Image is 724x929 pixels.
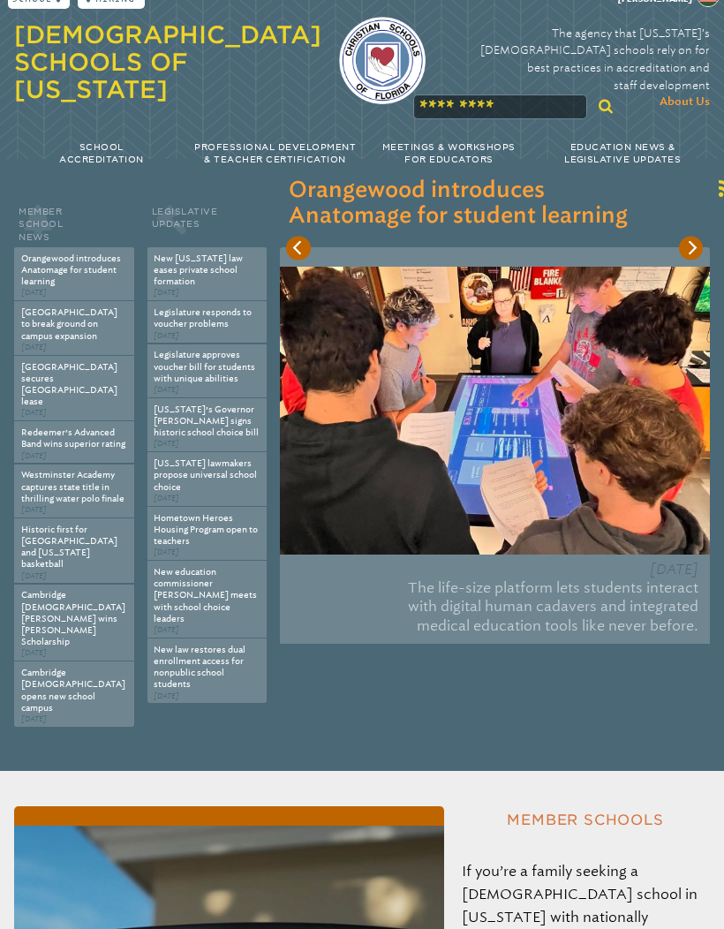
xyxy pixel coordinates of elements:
[21,288,47,297] span: [DATE]
[154,307,252,329] a: Legislature responds to voucher problems
[21,427,125,449] a: Redeemer’s Advanced Band wins superior rating
[154,350,255,383] a: Legislature approves voucher bill for students with unique abilities
[462,806,710,835] h2: Member Schools
[154,385,179,394] span: [DATE]
[21,714,47,723] span: [DATE]
[660,94,710,111] span: About Us
[21,362,117,408] a: [GEOGRAPHIC_DATA] secures [GEOGRAPHIC_DATA] lease
[154,513,258,547] a: Hometown Heroes Housing Program open to teachers
[14,20,321,103] a: [DEMOGRAPHIC_DATA] Schools of [US_STATE]
[154,494,179,502] span: [DATE]
[21,525,117,570] a: Historic first for [GEOGRAPHIC_DATA] and [US_STATE] basketball
[154,253,243,287] a: New [US_STATE] law eases private school formation
[21,648,47,657] span: [DATE]
[154,548,179,556] span: [DATE]
[679,236,703,260] button: Next
[154,331,179,340] span: [DATE]
[194,142,356,165] span: Professional Development & Teacher Certification
[154,458,257,492] a: [US_STATE] lawmakers propose universal school choice
[280,267,709,555] img: IMG_6213_791_530_85_s_c1.JPG
[59,142,143,165] span: School Accreditation
[21,590,125,647] a: Cambridge [DEMOGRAPHIC_DATA][PERSON_NAME] wins [PERSON_NAME] Scholarship
[382,142,516,165] span: Meetings & Workshops for Educators
[21,408,47,417] span: [DATE]
[443,25,709,111] p: The agency that [US_STATE]’s [DEMOGRAPHIC_DATA] schools rely on for best practices in accreditati...
[650,561,698,578] span: [DATE]
[154,439,179,448] span: [DATE]
[154,567,257,624] a: New education commissioner [PERSON_NAME] meets with school choice leaders
[290,574,698,639] p: The life-size platform lets students interact with digital human cadavers and integrated medical ...
[564,142,681,165] span: Education News & Legislative Updates
[339,17,426,103] img: csf-logo-web-colors.png
[21,668,125,714] a: Cambridge [DEMOGRAPHIC_DATA] opens new school campus
[21,505,47,514] span: [DATE]
[154,645,245,691] a: New law restores dual enrollment access for nonpublic school students
[21,307,117,341] a: [GEOGRAPHIC_DATA] to break ground on campus expansion
[147,202,268,247] h2: Legislative Updates
[21,470,124,503] a: Westminster Academy captures state title in thrilling water polo finale
[154,404,259,438] a: [US_STATE]’s Governor [PERSON_NAME] signs historic school choice bill
[286,236,310,260] button: Previous
[289,178,701,229] h3: Orangewood introduces Anatomage for student learning
[21,451,47,460] span: [DATE]
[21,571,47,580] span: [DATE]
[21,343,47,351] span: [DATE]
[21,253,121,287] a: Orangewood introduces Anatomage for student learning
[154,691,179,700] span: [DATE]
[154,288,179,297] span: [DATE]
[14,202,134,247] h2: Member School News
[154,625,179,634] span: [DATE]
